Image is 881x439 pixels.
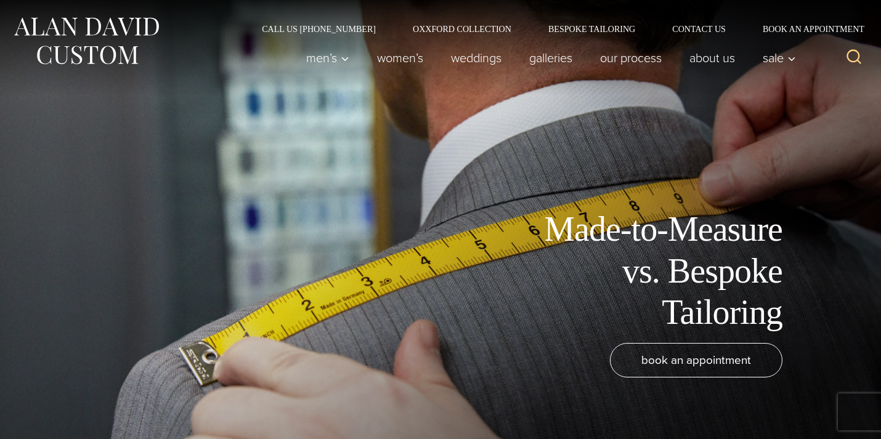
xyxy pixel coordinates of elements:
a: Call Us [PHONE_NUMBER] [243,25,394,33]
span: Sale [763,52,796,64]
a: Oxxford Collection [394,25,530,33]
button: View Search Form [839,43,869,73]
nav: Secondary Navigation [243,25,869,33]
a: Contact Us [654,25,744,33]
a: book an appointment [610,343,782,377]
a: About Us [676,46,749,70]
a: weddings [437,46,516,70]
img: Alan David Custom [12,14,160,68]
a: Bespoke Tailoring [530,25,654,33]
span: book an appointment [641,351,751,369]
a: Book an Appointment [744,25,869,33]
a: Galleries [516,46,587,70]
a: Our Process [587,46,676,70]
a: Women’s [363,46,437,70]
h1: Made-to-Measure vs. Bespoke Tailoring [505,209,782,333]
span: Men’s [306,52,349,64]
nav: Primary Navigation [293,46,803,70]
